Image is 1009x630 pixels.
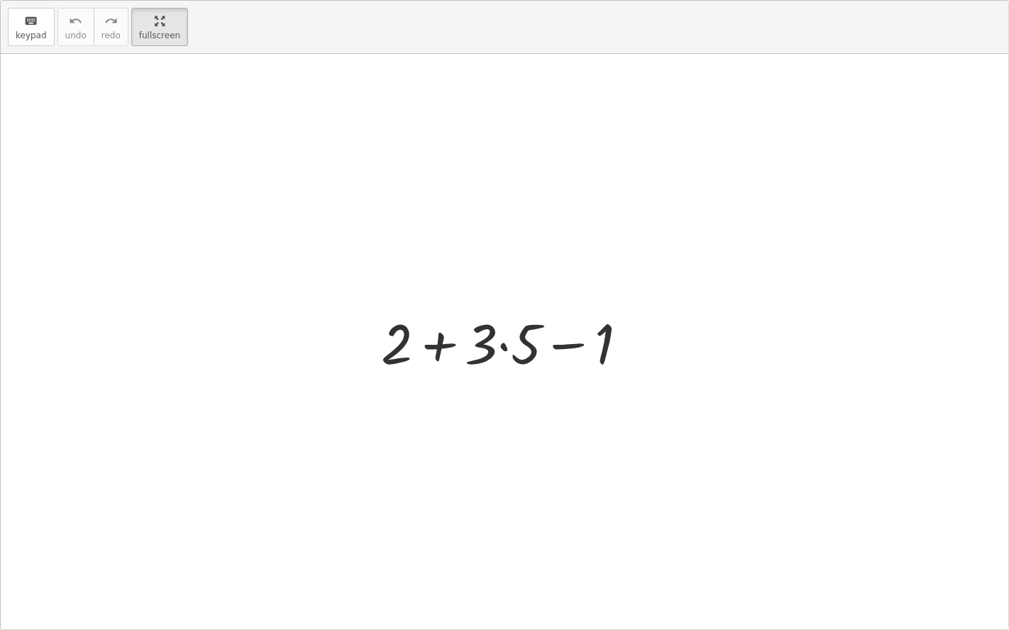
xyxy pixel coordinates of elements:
[65,31,87,40] span: undo
[139,31,180,40] span: fullscreen
[16,31,47,40] span: keypad
[94,8,128,46] button: redoredo
[131,8,188,46] button: fullscreen
[24,13,38,30] i: keyboard
[104,13,118,30] i: redo
[101,31,121,40] span: redo
[8,8,55,46] button: keyboardkeypad
[69,13,82,30] i: undo
[57,8,94,46] button: undoundo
